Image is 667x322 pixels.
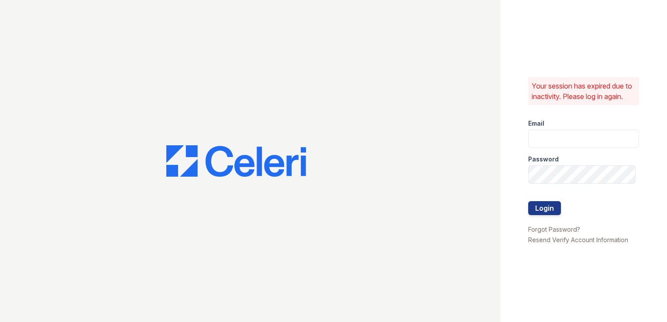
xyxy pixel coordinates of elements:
[528,226,580,233] a: Forgot Password?
[528,201,561,215] button: Login
[528,119,544,128] label: Email
[528,236,628,243] a: Resend Verify Account Information
[166,145,306,177] img: CE_Logo_Blue-a8612792a0a2168367f1c8372b55b34899dd931a85d93a1a3d3e32e68fde9ad4.png
[528,155,559,164] label: Password
[532,81,636,102] p: Your session has expired due to inactivity. Please log in again.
